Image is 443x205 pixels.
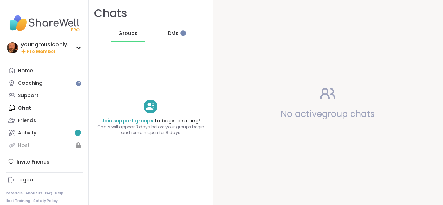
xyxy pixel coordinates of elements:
[180,30,186,36] iframe: Spotlight
[6,127,83,139] a: Activity1
[281,108,375,120] span: No active group chats
[118,30,137,37] span: Groups
[6,191,23,196] a: Referrals
[89,118,213,124] h4: to begin chatting!
[101,117,153,124] a: Join support groups
[18,117,36,124] div: Friends
[6,77,83,89] a: Coaching
[168,30,178,37] span: DMs
[6,114,83,127] a: Friends
[6,198,30,203] a: Host Training
[6,11,83,35] img: ShareWell Nav Logo
[6,156,83,168] div: Invite Friends
[89,124,213,136] span: Chats will appear 3 days before your groups begin and remain open for 3 days
[33,198,58,203] a: Safety Policy
[18,142,30,149] div: Host
[18,92,38,99] div: Support
[6,139,83,151] a: Host
[55,191,63,196] a: Help
[6,89,83,102] a: Support
[45,191,52,196] a: FAQ
[27,49,56,55] span: Pro Member
[26,191,42,196] a: About Us
[18,130,36,137] div: Activity
[6,174,83,186] a: Logout
[7,42,18,53] img: youngmusiconlypage
[18,67,33,74] div: Home
[94,6,127,21] h1: Chats
[77,130,79,136] span: 1
[18,80,43,87] div: Coaching
[21,41,73,48] div: youngmusiconlypage
[6,64,83,77] a: Home
[17,177,35,184] div: Logout
[76,81,81,86] iframe: Spotlight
